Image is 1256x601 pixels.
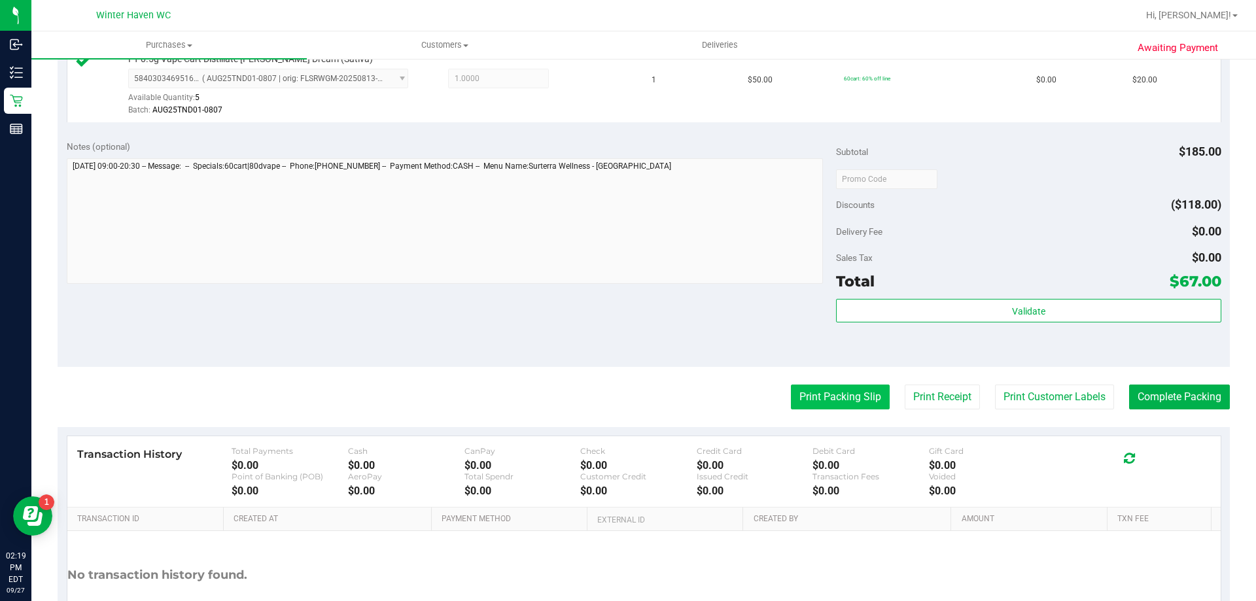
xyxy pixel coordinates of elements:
a: Deliveries [582,31,858,59]
span: $20.00 [1132,74,1157,86]
div: $0.00 [697,459,813,472]
div: $0.00 [812,485,929,497]
span: Purchases [31,39,307,51]
div: $0.00 [929,485,1045,497]
th: External ID [587,507,742,531]
a: Customers [307,31,582,59]
span: Discounts [836,193,875,216]
iframe: Resource center unread badge [39,494,54,510]
button: Print Customer Labels [995,385,1114,409]
div: Customer Credit [580,472,697,481]
span: $185.00 [1179,145,1221,158]
div: Gift Card [929,446,1045,456]
span: Deliveries [684,39,756,51]
div: CanPay [464,446,581,456]
inline-svg: Retail [10,94,23,107]
inline-svg: Reports [10,122,23,135]
span: Awaiting Payment [1138,41,1218,56]
p: 02:19 PM EDT [6,550,26,585]
div: Issued Credit [697,472,813,481]
span: Notes (optional) [67,141,130,152]
div: $0.00 [580,459,697,472]
div: $0.00 [232,485,348,497]
input: Promo Code [836,169,937,189]
span: $0.00 [1192,224,1221,238]
div: Credit Card [697,446,813,456]
span: ($118.00) [1171,197,1221,211]
div: Voided [929,472,1045,481]
div: $0.00 [464,485,581,497]
inline-svg: Inbound [10,38,23,51]
div: AeroPay [348,472,464,481]
span: 1 [652,74,656,86]
a: Purchases [31,31,307,59]
div: $0.00 [348,485,464,497]
a: Created By [754,514,946,524]
iframe: Resource center [13,496,52,536]
div: Check [580,446,697,456]
button: Print Packing Slip [791,385,890,409]
div: $0.00 [232,459,348,472]
div: $0.00 [348,459,464,472]
div: $0.00 [697,485,813,497]
span: $0.00 [1036,74,1056,86]
div: Debit Card [812,446,929,456]
span: Delivery Fee [836,226,882,237]
div: $0.00 [812,459,929,472]
a: Txn Fee [1117,514,1206,524]
div: $0.00 [929,459,1045,472]
a: Payment Method [442,514,582,524]
span: Winter Haven WC [96,10,171,21]
span: Sales Tax [836,252,873,263]
div: Available Quantity: [128,88,423,114]
span: $50.00 [748,74,773,86]
span: Hi, [PERSON_NAME]! [1146,10,1231,20]
span: Customers [307,39,582,51]
span: AUG25TND01-0807 [152,105,222,114]
span: Subtotal [836,146,868,157]
a: Transaction ID [77,514,218,524]
div: Cash [348,446,464,456]
inline-svg: Inventory [10,66,23,79]
a: Amount [962,514,1102,524]
div: Total Spendr [464,472,581,481]
span: $0.00 [1192,250,1221,264]
button: Print Receipt [905,385,980,409]
button: Complete Packing [1129,385,1230,409]
div: Transaction Fees [812,472,929,481]
p: 09/27 [6,585,26,595]
button: Validate [836,299,1221,322]
span: $67.00 [1170,272,1221,290]
a: Created At [234,514,426,524]
div: Total Payments [232,446,348,456]
span: Batch: [128,105,150,114]
span: Total [836,272,875,290]
div: $0.00 [464,459,581,472]
span: Validate [1012,306,1045,317]
div: $0.00 [580,485,697,497]
div: Point of Banking (POB) [232,472,348,481]
span: 60cart: 60% off line [844,75,890,82]
span: 5 [195,93,200,102]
